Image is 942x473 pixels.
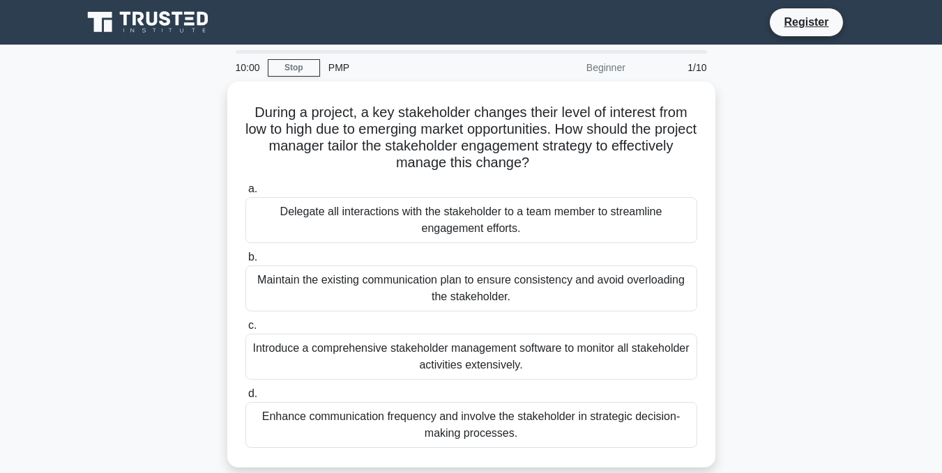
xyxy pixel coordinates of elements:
a: Stop [268,59,320,77]
div: Maintain the existing communication plan to ensure consistency and avoid overloading the stakehol... [245,265,697,311]
div: 10:00 [227,54,268,82]
span: a. [248,183,257,194]
div: 1/10 [634,54,715,82]
div: Introduce a comprehensive stakeholder management software to monitor all stakeholder activities e... [245,334,697,380]
div: Delegate all interactions with the stakeholder to a team member to streamline engagement efforts. [245,197,697,243]
div: PMP [320,54,512,82]
span: b. [248,251,257,263]
div: Beginner [512,54,634,82]
span: d. [248,387,257,399]
h5: During a project, a key stakeholder changes their level of interest from low to high due to emerg... [244,104,699,172]
a: Register [775,13,837,31]
div: Enhance communication frequency and involve the stakeholder in strategic decision-making processes. [245,402,697,448]
span: c. [248,319,257,331]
